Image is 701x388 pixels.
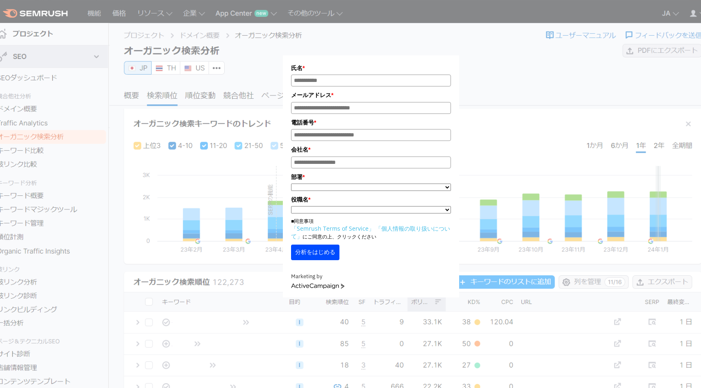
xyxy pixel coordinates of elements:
a: 「個人情報の取り扱いについて」 [291,225,450,240]
button: 分析をはじめる [291,245,339,260]
a: 「Semrush Terms of Service」 [291,225,374,232]
label: 部署 [291,172,451,182]
label: 氏名 [291,64,451,73]
label: 電話番号 [291,118,451,127]
label: 役職名 [291,195,451,204]
label: メールアドレス [291,91,451,100]
label: 会社名 [291,145,451,154]
p: ■同意事項 にご同意の上、クリックください [291,218,451,241]
div: Marketing by [291,272,451,281]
